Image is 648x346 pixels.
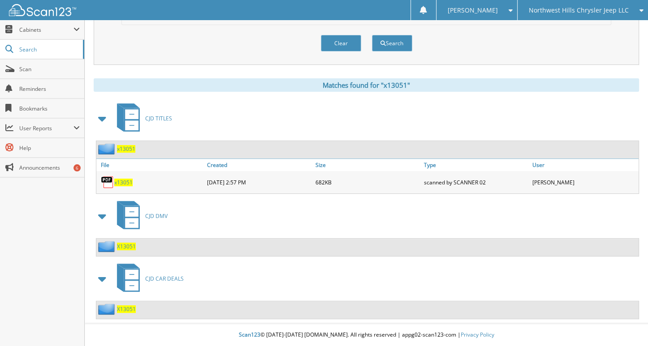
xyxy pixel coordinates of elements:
span: Scan123 [239,331,260,338]
a: X13051 [117,305,136,313]
img: folder2.png [98,143,117,154]
span: CJD TITLES [145,115,172,122]
img: scan123-logo-white.svg [9,4,76,16]
a: x13051 [114,179,133,186]
a: X13051 [117,243,136,250]
img: folder2.png [98,303,117,315]
div: [DATE] 2:57 PM [205,173,313,191]
div: Matches found for "x13051" [94,78,639,92]
button: Search [372,35,412,51]
span: Search [19,46,78,53]
div: 682KB [313,173,422,191]
a: Privacy Policy [461,331,494,338]
span: Announcements [19,164,80,171]
div: [PERSON_NAME] [530,173,639,191]
div: 6 [73,164,81,171]
div: scanned by SCANNER 02 [422,173,530,191]
span: Northwest Hills Chrysler Jeep LLC [529,8,629,13]
span: Reminders [19,85,80,93]
span: Scan [19,65,80,73]
a: x13051 [117,145,135,153]
a: CJD DMV [112,198,168,234]
iframe: Chat Widget [603,303,648,346]
span: User Reports [19,124,73,132]
span: Cabinets [19,26,73,34]
a: CJD CAR DEALS [112,261,184,296]
a: Size [313,159,422,171]
img: PDF.png [101,175,114,189]
span: CJD CAR DEALS [145,275,184,282]
a: File [96,159,205,171]
span: [PERSON_NAME] [448,8,498,13]
a: Type [422,159,530,171]
span: CJD DMV [145,212,168,220]
a: CJD TITLES [112,101,172,136]
img: folder2.png [98,241,117,252]
span: Help [19,144,80,152]
span: Bookmarks [19,105,80,112]
button: Clear [321,35,361,51]
a: Created [205,159,313,171]
div: © [DATE]-[DATE] [DOMAIN_NAME]. All rights reserved | appg02-scan123-com | [85,324,648,346]
a: User [530,159,639,171]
